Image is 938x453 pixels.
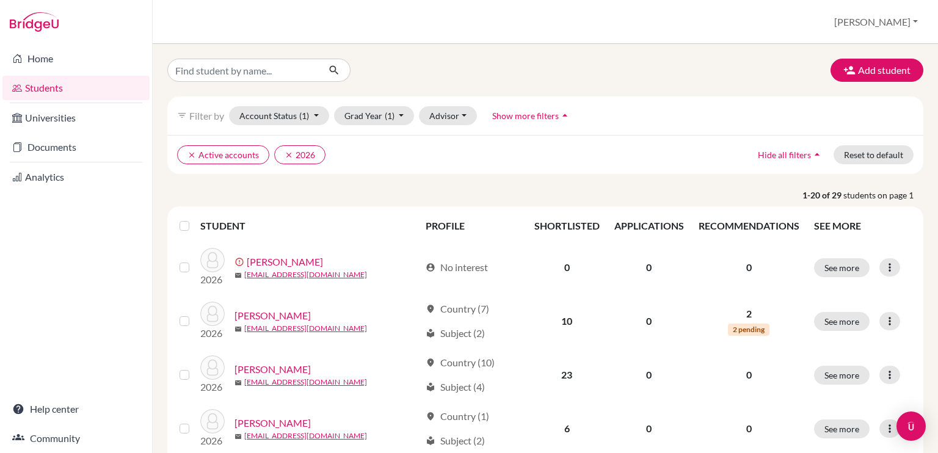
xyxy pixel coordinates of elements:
a: Students [2,76,150,100]
img: Bridge-U [10,12,59,32]
div: Country (1) [426,409,489,424]
span: local_library [426,328,435,338]
span: location_on [426,358,435,368]
span: mail [234,433,242,440]
span: location_on [426,304,435,314]
p: 2026 [200,326,225,341]
a: [PERSON_NAME] [247,255,323,269]
img: Burguillos, Isabella [200,409,225,433]
span: mail [234,325,242,333]
img: Brewer, Alana [200,355,225,380]
button: clear2026 [274,145,325,164]
a: Documents [2,135,150,159]
div: Subject (2) [426,433,485,448]
a: Help center [2,397,150,421]
td: 0 [527,241,607,294]
i: filter_list [177,111,187,120]
td: 0 [607,294,691,348]
p: 2026 [200,380,225,394]
i: clear [285,151,293,159]
button: Account Status(1) [229,106,329,125]
span: Show more filters [492,111,559,121]
button: See more [814,258,870,277]
button: Grad Year(1) [334,106,415,125]
button: See more [814,312,870,331]
img: Andrianov, Rodion [200,248,225,272]
span: students on page 1 [843,189,923,201]
button: See more [814,366,870,385]
span: Filter by [189,110,224,121]
p: 0 [699,421,799,436]
a: [EMAIL_ADDRESS][DOMAIN_NAME] [244,269,367,280]
span: account_circle [426,263,435,272]
th: RECOMMENDATIONS [691,211,807,241]
td: 0 [607,348,691,402]
a: Universities [2,106,150,130]
span: Hide all filters [758,150,811,160]
a: [EMAIL_ADDRESS][DOMAIN_NAME] [244,430,367,441]
a: [EMAIL_ADDRESS][DOMAIN_NAME] [244,323,367,334]
span: local_library [426,436,435,446]
i: arrow_drop_up [811,148,823,161]
a: Community [2,426,150,451]
span: location_on [426,411,435,421]
div: No interest [426,260,488,275]
th: STUDENT [200,211,418,241]
p: 0 [699,368,799,382]
input: Find student by name... [167,59,319,82]
span: local_library [426,382,435,392]
strong: 1-20 of 29 [802,189,843,201]
p: 2026 [200,272,225,287]
span: mail [234,272,242,279]
div: Subject (4) [426,380,485,394]
button: Hide all filtersarrow_drop_up [747,145,834,164]
th: SEE MORE [807,211,918,241]
th: SHORTLISTED [527,211,607,241]
img: Bravo, Andres [200,302,225,326]
button: Advisor [419,106,477,125]
td: 23 [527,348,607,402]
div: Open Intercom Messenger [896,411,926,441]
span: (1) [385,111,394,121]
span: 2 pending [728,324,769,336]
th: PROFILE [418,211,527,241]
button: See more [814,419,870,438]
th: APPLICATIONS [607,211,691,241]
a: Analytics [2,165,150,189]
p: 2 [699,306,799,321]
p: 2026 [200,433,225,448]
td: 0 [607,241,691,294]
div: Country (10) [426,355,495,370]
span: mail [234,379,242,386]
div: Subject (2) [426,326,485,341]
a: [PERSON_NAME] [234,362,311,377]
a: [PERSON_NAME] [234,416,311,430]
span: error_outline [234,257,247,267]
i: clear [187,151,196,159]
span: (1) [299,111,309,121]
a: [EMAIL_ADDRESS][DOMAIN_NAME] [244,377,367,388]
a: Home [2,46,150,71]
button: Show more filtersarrow_drop_up [482,106,581,125]
button: clearActive accounts [177,145,269,164]
div: Country (7) [426,302,489,316]
button: Reset to default [834,145,914,164]
i: arrow_drop_up [559,109,571,121]
button: Add student [831,59,923,82]
td: 10 [527,294,607,348]
p: 0 [699,260,799,275]
button: [PERSON_NAME] [829,10,923,34]
a: [PERSON_NAME] [234,308,311,323]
